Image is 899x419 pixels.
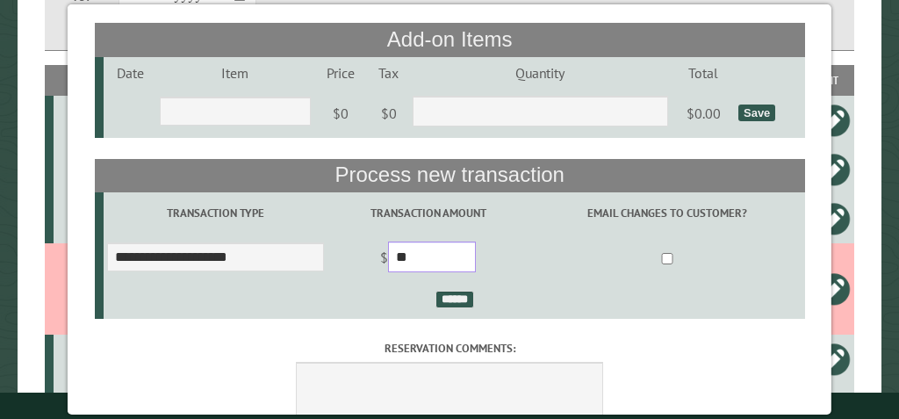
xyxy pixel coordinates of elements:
[61,161,123,178] div: 5
[61,210,123,228] div: 4
[327,235,529,284] td: $
[738,105,775,121] div: Save
[532,205,802,221] label: Email changes to customer?
[368,89,409,138] td: $0
[671,89,735,138] td: $0.00
[156,57,313,89] td: Item
[313,57,368,89] td: Price
[104,57,156,89] td: Date
[106,205,324,221] label: Transaction Type
[95,340,805,357] label: Reservation comments:
[95,159,805,192] th: Process new transaction
[54,65,126,96] th: Site
[329,205,526,221] label: Transaction Amount
[671,57,735,89] td: Total
[61,112,123,129] div: 6
[61,350,123,368] div: 10
[313,89,368,138] td: $0
[368,57,409,89] td: Tax
[95,23,805,56] th: Add-on Items
[409,57,671,89] td: Quantity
